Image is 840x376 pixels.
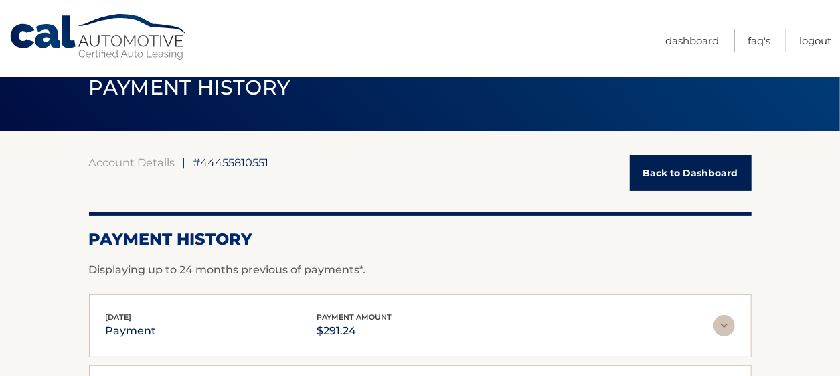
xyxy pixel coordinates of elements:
span: | [183,155,186,169]
img: accordion-rest.svg [713,315,735,336]
span: PAYMENT HISTORY [89,75,290,100]
p: payment [106,322,157,340]
span: #44455810551 [193,155,269,169]
p: $291.24 [317,322,392,340]
p: Displaying up to 24 months previous of payments*. [89,262,752,278]
a: Dashboard [665,29,719,52]
span: [DATE] [106,312,132,322]
a: Cal Automotive [9,13,189,61]
a: FAQ's [748,29,770,52]
h2: Payment History [89,229,752,249]
a: Back to Dashboard [630,155,752,191]
a: Logout [799,29,831,52]
span: payment amount [317,312,392,322]
a: Account Details [89,155,175,169]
